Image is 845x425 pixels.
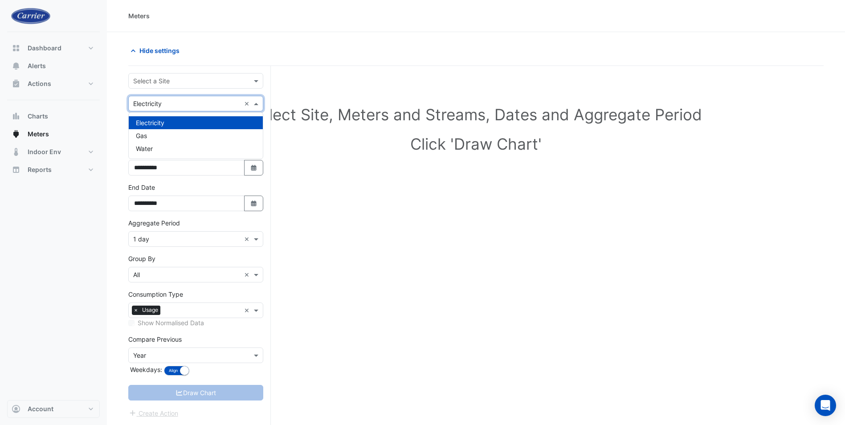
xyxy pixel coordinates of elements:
app-icon: Actions [12,79,20,88]
button: Indoor Env [7,143,100,161]
app-icon: Indoor Env [12,147,20,156]
img: Company Logo [11,7,51,25]
label: Weekdays: [128,365,162,374]
button: Alerts [7,57,100,75]
app-escalated-ticket-create-button: Please correct errors first [128,409,179,416]
span: Indoor Env [28,147,61,156]
button: Account [7,400,100,418]
fa-icon: Select Date [250,164,258,172]
span: Gas [136,132,147,139]
app-icon: Alerts [12,61,20,70]
button: Dashboard [7,39,100,57]
button: Reports [7,161,100,179]
h1: Select Site, Meters and Streams, Dates and Aggregate Period [143,105,809,124]
span: Clear [244,99,252,108]
label: End Date [128,183,155,192]
div: Open Intercom Messenger [815,395,836,416]
span: Water [136,145,153,152]
span: Actions [28,79,51,88]
label: Aggregate Period [128,218,180,228]
span: Clear [244,234,252,244]
div: Select meters or streams to enable normalisation [128,318,263,327]
label: Consumption Type [128,290,183,299]
app-icon: Charts [12,112,20,121]
span: Clear [244,306,252,315]
span: Hide settings [139,46,180,55]
button: Charts [7,107,100,125]
app-icon: Reports [12,165,20,174]
span: Account [28,405,53,413]
span: Alerts [28,61,46,70]
span: Clear [244,270,252,279]
span: Dashboard [28,44,61,53]
label: Show Normalised Data [138,318,204,327]
span: Meters [28,130,49,139]
span: × [132,306,140,315]
div: Meters [128,11,150,20]
button: Meters [7,125,100,143]
span: Reports [28,165,52,174]
span: Electricity [136,119,164,127]
h1: Click 'Draw Chart' [143,135,809,153]
app-icon: Dashboard [12,44,20,53]
div: Options List [129,113,263,159]
button: Actions [7,75,100,93]
button: Hide settings [128,43,185,58]
app-icon: Meters [12,130,20,139]
span: Charts [28,112,48,121]
label: Group By [128,254,155,263]
fa-icon: Select Date [250,200,258,207]
span: Usage [140,306,160,315]
label: Compare Previous [128,335,182,344]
